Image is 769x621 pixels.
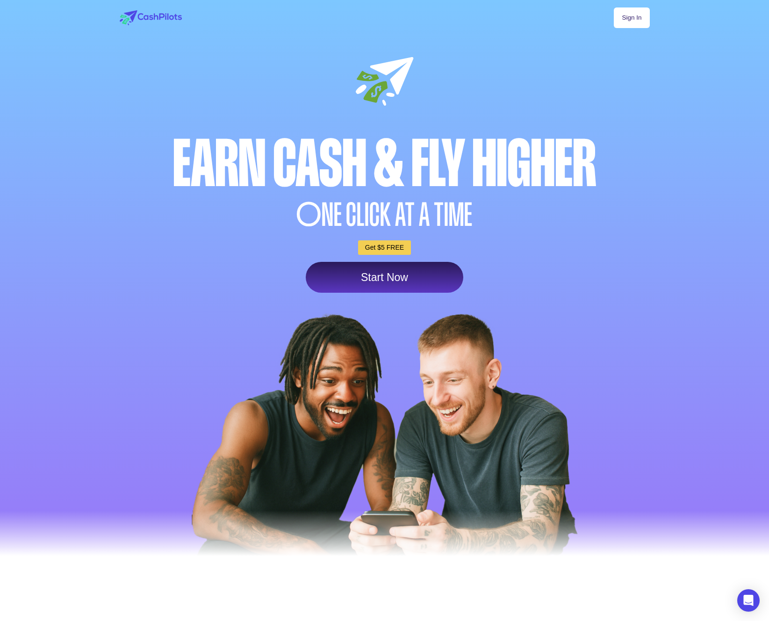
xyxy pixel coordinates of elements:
a: Get $5 FREE [358,240,411,255]
div: Earn Cash & Fly higher [117,131,652,196]
span: O [296,199,322,231]
a: Sign In [614,7,649,28]
div: Open Intercom Messenger [737,589,760,612]
img: logo [120,10,182,25]
a: Start Now [306,262,463,293]
div: NE CLICK AT A TIME [117,199,652,231]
